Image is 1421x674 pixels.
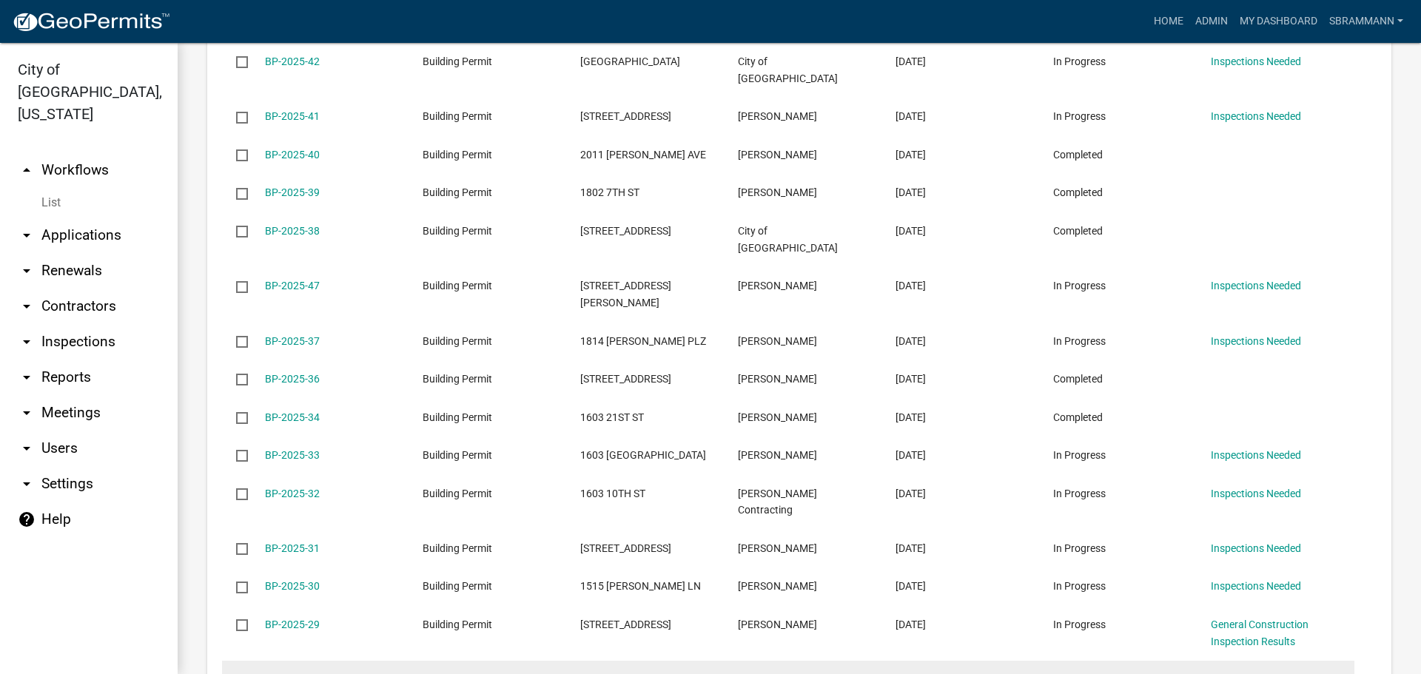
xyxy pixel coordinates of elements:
span: City of Harlan [738,55,838,84]
span: Susan Brammann [738,619,817,630]
a: Inspections Needed [1211,55,1301,67]
span: Building Permit [423,488,492,499]
span: Nick Beermann [738,186,817,198]
span: In Progress [1053,619,1106,630]
span: 04/14/2025 [896,411,926,423]
span: In Progress [1053,488,1106,499]
i: help [18,510,36,528]
span: 2011 MORSE AVE [580,149,706,161]
a: BP-2025-47 [265,280,320,291]
span: Building Permit [423,449,492,461]
span: In Progress [1053,110,1106,122]
span: 1603 10TH ST [580,488,645,499]
span: Wendy Deal [738,335,817,347]
span: 04/18/2025 [896,335,926,347]
a: Inspections Needed [1211,488,1301,499]
span: 1603 CHEYENNE AVE [580,449,706,461]
a: Inspections Needed [1211,542,1301,554]
span: Susan Brammann [738,110,817,122]
span: 05/02/2025 [896,55,926,67]
span: Building Permit [423,110,492,122]
span: 1802 7TH ST [580,186,639,198]
span: In Progress [1053,580,1106,592]
a: BP-2025-36 [265,373,320,385]
span: Completed [1053,186,1103,198]
span: Completed [1053,373,1103,385]
span: 1220 GARFIELD AVE [580,373,671,385]
a: BP-2025-31 [265,542,320,554]
a: BP-2025-38 [265,225,320,237]
span: 04/15/2025 [896,373,926,385]
span: 1211 6TH ST [580,225,671,237]
i: arrow_drop_down [18,404,36,422]
a: Home [1148,7,1189,36]
span: Baxter Contracting [738,488,817,516]
span: Susan Brammann [738,411,817,423]
a: Inspections Needed [1211,280,1301,291]
span: 04/09/2025 [896,580,926,592]
span: 04/09/2025 [896,619,926,630]
a: BP-2025-33 [265,449,320,461]
span: 05/01/2025 [896,110,926,122]
a: My Dashboard [1234,7,1323,36]
span: 04/18/2025 [896,280,926,291]
span: Building Permit [423,149,492,161]
a: BP-2025-34 [265,411,320,423]
span: 04/10/2025 [896,488,926,499]
span: 05/01/2025 [896,149,926,161]
a: BP-2025-40 [265,149,320,161]
span: Natalia Ewing [738,149,817,161]
span: Jeremiah Ruby [738,449,817,461]
span: Building Permit [423,280,492,291]
i: arrow_drop_down [18,297,36,315]
span: In Progress [1053,449,1106,461]
span: Building Permit [423,580,492,592]
span: Building Permit [423,186,492,198]
span: Jason Irish [738,542,817,554]
span: In Progress [1053,55,1106,67]
a: BP-2025-37 [265,335,320,347]
i: arrow_drop_down [18,226,36,244]
span: Building Permit [423,411,492,423]
span: 04/21/2025 [896,225,926,237]
span: 1603 21ST ST [580,411,644,423]
span: 406 GARY SCULL DR [580,280,671,309]
span: Building Permit [423,542,492,554]
span: Zach Jensen [738,580,817,592]
a: Inspections Needed [1211,335,1301,347]
span: Completed [1053,225,1103,237]
span: 04/10/2025 [896,542,926,554]
span: Building Permit [423,55,492,67]
a: BP-2025-29 [265,619,320,630]
span: 04/10/2025 [896,449,926,461]
span: Building Permit [423,373,492,385]
span: Building Permit [423,619,492,630]
span: In Progress [1053,280,1106,291]
span: Completed [1053,149,1103,161]
span: City of Harlan [738,225,838,254]
span: 612 COURT ST [580,619,671,630]
i: arrow_drop_up [18,161,36,179]
a: Inspections Needed [1211,110,1301,122]
a: BP-2025-30 [265,580,320,592]
a: BP-2025-39 [265,186,320,198]
span: 1906 FRANKLIN AVE [580,542,671,554]
span: D Yamada [738,373,817,385]
i: arrow_drop_down [18,439,36,457]
a: Inspections Needed [1211,580,1301,592]
a: BP-2025-41 [265,110,320,122]
i: arrow_drop_down [18,475,36,493]
a: General Construction Inspection Results [1211,619,1309,647]
a: SBrammann [1323,7,1409,36]
a: Inspections Needed [1211,449,1301,461]
i: arrow_drop_down [18,333,36,351]
a: BP-2025-32 [265,488,320,499]
a: BP-2025-42 [265,55,320,67]
span: 902 WILLOW ST [580,110,671,122]
a: Admin [1189,7,1234,36]
span: 1515 LINDA LN [580,580,701,592]
span: Completed [1053,411,1103,423]
span: Building Permit [423,225,492,237]
span: 911 LAUREL ST [580,55,680,67]
span: Building Permit [423,335,492,347]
